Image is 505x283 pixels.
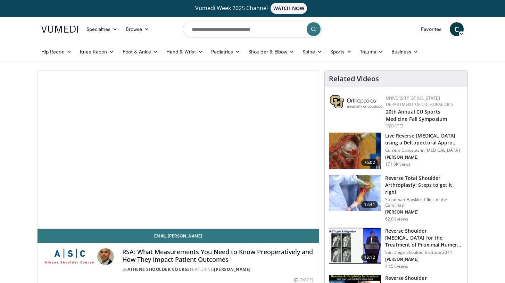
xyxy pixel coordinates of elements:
img: 355603a8-37da-49b6-856f-e00d7e9307d3.png.150x105_q85_autocrop_double_scale_upscale_version-0.2.png [330,95,382,108]
span: WATCH NOW [271,3,307,14]
img: VuMedi Logo [41,26,78,33]
span: 76:02 [361,159,378,166]
a: 12:41 Reverse Total Shoulder Arthroplasty: Steps to get it right Steadman Hawkins Clinic of the C... [329,175,463,222]
a: Pediatrics [207,45,244,59]
span: 12:41 [361,201,378,208]
a: Foot & Ankle [118,45,163,59]
input: Search topics, interventions [183,21,322,38]
a: 18:12 Reverse Shoulder [MEDICAL_DATA] for the Treatment of Proximal Humeral … San Diego Shoulder ... [329,227,463,269]
p: 44.5K views [385,264,408,269]
p: 62.0K views [385,216,408,222]
a: University of [US_STATE] Department of Orthopaedics [386,95,453,107]
a: Knee Recon [76,45,118,59]
a: Hip Recon [37,45,76,59]
h3: Reverse Shoulder [MEDICAL_DATA] for the Treatment of Proximal Humeral … [385,227,463,248]
video-js: Video Player [38,70,319,229]
img: Avatar [97,248,114,265]
a: Trauma [356,45,387,59]
a: Browse [122,22,154,36]
a: Business [387,45,423,59]
img: 684033_3.png.150x105_q85_crop-smart_upscale.jpg [329,133,381,169]
a: 20th Annual CU Sports Medicine Fall Symposium [386,108,447,122]
p: Current Concepts in [MEDICAL_DATA] [385,148,463,153]
h4: Related Videos [329,75,379,83]
img: Athens Shoulder Course [43,248,94,265]
h3: Live Reverse [MEDICAL_DATA] using a Deltopectoral Appro… [385,132,463,146]
a: Hand & Wrist [162,45,207,59]
a: Favorites [417,22,446,36]
div: [DATE] [294,277,313,283]
a: Email [PERSON_NAME] [38,229,319,243]
p: [PERSON_NAME] [385,257,463,262]
p: 171.6K views [385,161,411,167]
a: 76:02 Live Reverse [MEDICAL_DATA] using a Deltopectoral Appro… Current Concepts in [MEDICAL_DATA]... [329,132,463,169]
a: Shoulder & Elbow [244,45,298,59]
a: Spine [298,45,326,59]
p: [PERSON_NAME] [385,155,463,160]
p: [PERSON_NAME] [385,209,463,215]
p: Steadman Hawkins Clinic of the Carolinas [385,197,463,208]
div: [DATE] [386,123,462,129]
a: Vumedi Week 2025 ChannelWATCH NOW [42,3,463,14]
img: 326034_0000_1.png.150x105_q85_crop-smart_upscale.jpg [329,175,381,211]
span: 18:12 [361,254,378,261]
p: San Diego Shoulder Institute 2014 [385,250,463,255]
a: C [450,22,464,36]
h4: RSA: What Measurements You Need to Know Preoperatively and How They Impact Patient Outcomes [122,248,313,263]
a: Specialties [82,22,122,36]
img: Q2xRg7exoPLTwO8X4xMDoxOjA4MTsiGN.150x105_q85_crop-smart_upscale.jpg [329,228,381,264]
a: Athens Shoulder Course [127,266,190,272]
h3: Reverse Total Shoulder Arthroplasty: Steps to get it right [385,175,463,195]
a: Sports [326,45,356,59]
a: [PERSON_NAME] [214,266,251,272]
div: By FEATURING [122,266,313,273]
